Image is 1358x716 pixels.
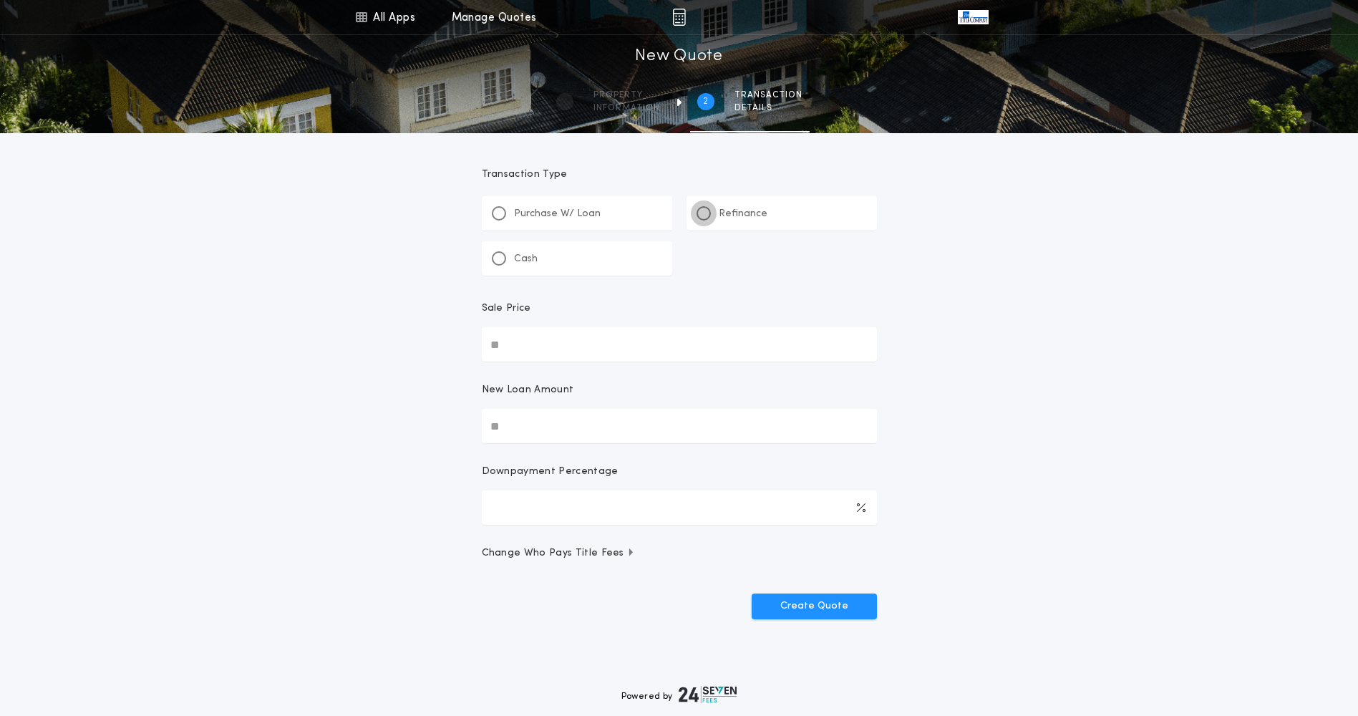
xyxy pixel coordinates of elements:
[482,546,877,561] button: Change Who Pays Title Fees
[719,207,767,221] p: Refinance
[482,301,531,316] p: Sale Price
[482,409,877,443] input: New Loan Amount
[482,465,619,479] p: Downpayment Percentage
[703,96,708,107] h2: 2
[482,546,636,561] span: Change Who Pays Title Fees
[958,10,988,24] img: vs-icon
[621,686,737,703] div: Powered by
[482,168,877,182] p: Transaction Type
[482,327,877,362] input: Sale Price
[514,252,538,266] p: Cash
[672,9,686,26] img: img
[593,102,660,114] span: information
[514,207,601,221] p: Purchase W/ Loan
[593,89,660,101] span: Property
[752,594,877,619] button: Create Quote
[482,490,877,525] input: Downpayment Percentage
[482,383,574,397] p: New Loan Amount
[679,686,737,703] img: logo
[635,45,722,68] h1: New Quote
[734,102,802,114] span: details
[734,89,802,101] span: Transaction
